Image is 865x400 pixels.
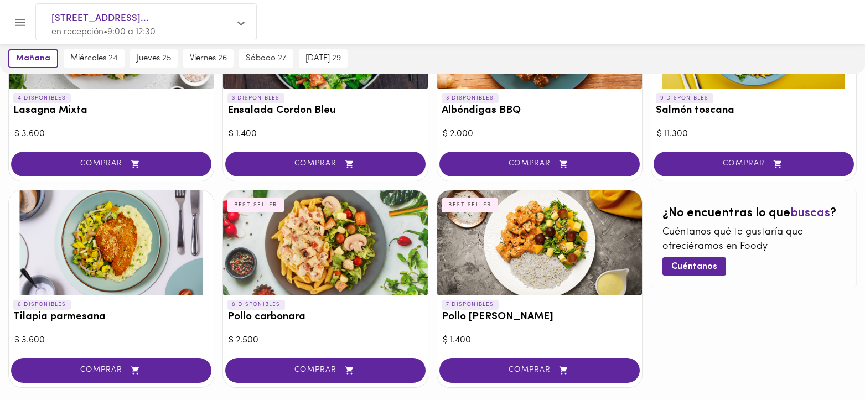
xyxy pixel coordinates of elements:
h3: Tilapia parmesana [13,311,209,323]
span: COMPRAR [453,159,626,169]
button: Menu [7,9,34,36]
p: 7 DISPONIBLES [442,300,499,310]
h3: Lasagna Mixta [13,105,209,117]
p: 3 DISPONIBLES [227,93,284,103]
div: $ 11.300 [657,128,851,141]
div: Pollo carbonara [223,190,428,295]
div: BEST SELLER [227,198,284,212]
p: 3 DISPONIBLES [442,93,499,103]
span: COMPRAR [667,159,840,169]
h3: Ensalada Cordon Bleu [227,105,423,117]
p: 9 DISPONIBLES [656,93,713,103]
button: viernes 26 [183,49,234,68]
div: Tilapia parmesana [9,190,214,295]
span: en recepción • 9:00 a 12:30 [51,28,156,37]
div: $ 2.000 [443,128,636,141]
button: miércoles 24 [64,49,125,68]
span: mañana [16,54,50,64]
div: $ 1.400 [229,128,422,141]
div: $ 3.600 [14,334,208,347]
button: COMPRAR [225,358,426,383]
iframe: Messagebird Livechat Widget [801,336,854,389]
button: COMPRAR [439,152,640,176]
button: COMPRAR [439,358,640,383]
h3: Pollo carbonara [227,311,423,323]
div: Pollo Tikka Massala [437,190,642,295]
h2: ¿No encuentras lo que ? [662,207,845,220]
span: Cuéntanos [671,262,717,272]
button: [DATE] 29 [299,49,348,68]
span: [DATE] 29 [305,54,341,64]
span: COMPRAR [239,366,412,375]
span: COMPRAR [239,159,412,169]
button: COMPRAR [225,152,426,176]
button: jueves 25 [130,49,178,68]
span: miércoles 24 [70,54,118,64]
p: Cuéntanos qué te gustaría que ofreciéramos en Foody [662,226,845,254]
h3: Albóndigas BBQ [442,105,638,117]
button: Cuéntanos [662,257,726,276]
button: sábado 27 [239,49,293,68]
div: $ 2.500 [229,334,422,347]
button: COMPRAR [654,152,854,176]
button: COMPRAR [11,358,211,383]
p: 8 DISPONIBLES [227,300,285,310]
button: mañana [8,49,58,68]
p: 4 DISPONIBLES [13,93,71,103]
div: $ 3.600 [14,128,208,141]
span: [STREET_ADDRESS]... [51,12,230,26]
h3: Salmón toscana [656,105,852,117]
div: $ 1.400 [443,334,636,347]
span: jueves 25 [137,54,171,64]
span: COMPRAR [25,159,198,169]
span: viernes 26 [190,54,227,64]
button: COMPRAR [11,152,211,176]
span: COMPRAR [25,366,198,375]
div: BEST SELLER [442,198,498,212]
span: sábado 27 [246,54,287,64]
p: 6 DISPONIBLES [13,300,71,310]
span: buscas [790,207,830,220]
h3: Pollo [PERSON_NAME] [442,311,638,323]
span: COMPRAR [453,366,626,375]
